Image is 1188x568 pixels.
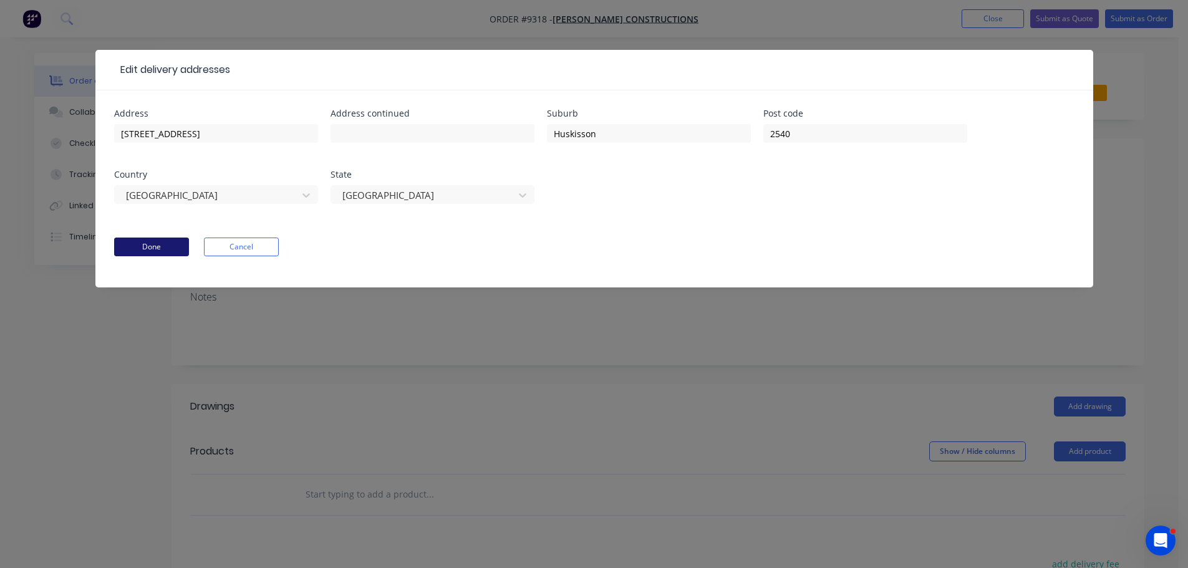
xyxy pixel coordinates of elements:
iframe: Intercom live chat [1146,526,1176,556]
div: Post code [763,109,967,118]
div: Country [114,170,318,179]
div: Address continued [331,109,534,118]
div: Address [114,109,318,118]
button: Done [114,238,189,256]
div: State [331,170,534,179]
div: Suburb [547,109,751,118]
button: Cancel [204,238,279,256]
div: Edit delivery addresses [114,62,230,77]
